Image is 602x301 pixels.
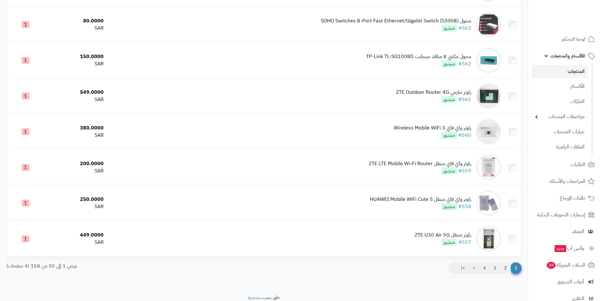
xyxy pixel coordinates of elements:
a: أدوات التسويق [532,274,598,289]
img: محول مكتبي 8 منافذ جيجابت TP-Link TL-SG1008D [476,48,501,73]
a: #563 [458,24,471,32]
span: منشور [441,132,457,139]
span: 1 [22,57,29,64]
div: 449.0000 [47,232,104,239]
span: 1 [22,93,29,99]
a: الأقسام [532,80,588,93]
a: >| [457,262,469,274]
span: 1 [22,200,29,207]
div: محول مكتبي 8 منافذ جيجابت TP-Link TL-SG1008D [366,53,471,60]
span: منشور [441,239,457,246]
a: الطلبات [532,157,598,172]
div: SAR [47,132,104,139]
div: SAR [47,60,104,68]
a: مواصفات المنتجات [532,110,588,123]
span: 1 [22,21,29,28]
a: لوحة التحكم [532,32,598,47]
div: SAR [47,239,104,246]
a: الماركات [532,95,588,108]
span: السلات المتروكة [546,261,585,269]
img: راوتر واي فاي Wireless Mobile WiFi 3 [476,119,501,144]
span: الطلبات [571,160,585,169]
div: محول SOHO Switches 8-Port Fast Ethernet/Gigabit Switch (S3008) [321,17,471,25]
a: المنتجات [532,65,588,78]
span: منشور [441,203,457,210]
img: راوتر واي فاي متنقل ZTE LTE Mobile Wi-Fi Router [476,155,501,180]
div: SAR [47,203,104,210]
div: راوتر متنقل ZTE U30 Air 5G [415,232,471,239]
a: #562 [458,60,471,68]
a: وآتس آبجديد [532,241,598,256]
span: العملاء [572,227,584,236]
a: 4 [479,262,490,274]
a: 3 [490,262,500,274]
a: المراجعات والأسئلة [532,174,598,189]
div: SAR [47,167,104,175]
span: 1 [510,262,521,274]
span: وآتس آب [554,244,584,253]
div: 549.0000 [47,89,104,96]
span: 1 [22,128,29,135]
span: المراجعات والأسئلة [550,177,585,186]
span: منشور [441,96,457,103]
a: #557 [458,238,471,246]
div: SAR [47,96,104,103]
span: منشور [441,60,457,67]
a: طلبات الإرجاع [532,190,598,206]
a: #561 [458,96,471,103]
div: 380.0000 [47,124,104,132]
span: أدوات التسويق [557,277,584,286]
a: #558 [458,203,471,210]
div: 150.0000 [47,53,104,60]
a: السلات المتروكة39 [532,257,598,273]
div: راوتر واي فاي Wireless Mobile WiFi 3 [394,124,471,132]
span: منشور [441,25,457,32]
a: العملاء [532,224,598,239]
a: الملفات الرقمية [532,140,588,154]
img: محول SOHO Switches 8-Port Fast Ethernet/Gigabit Switch (S3008) [476,12,501,37]
a: #559 [458,167,471,175]
div: 250.0000 [47,196,104,203]
a: 2 [500,262,511,274]
div: 200.0000 [47,160,104,167]
span: إشعارات التحويلات البنكية [537,210,585,219]
div: راوتر واي فاي متنقل HUAWEI Mobile WiFi Cute S [370,196,471,203]
span: طلبات الإرجاع [560,194,585,202]
span: 39 [547,262,556,269]
div: 80.0000 [47,17,104,25]
img: راوتر واي فاي متنقل HUAWEI Mobile WiFi Cute S [476,190,501,216]
a: خيارات المنتجات [532,125,588,139]
span: جديد [555,245,566,252]
span: 1 [22,235,29,242]
img: راوتر متنقل ZTE U30 Air 5G [476,226,501,251]
span: لوحة التحكم [562,35,585,44]
span: الأقسام والمنتجات [550,51,585,60]
img: logo-2.png [559,17,596,30]
a: #560 [458,131,471,139]
div: راوتر واي فاي متنقل ZTE LTE Mobile Wi-Fi Router [369,160,471,167]
a: إشعارات التحويلات البنكية [532,207,598,222]
div: SAR [47,25,104,32]
div: عرض 1 إلى 50 من 158 (4 صفحات) [2,262,264,270]
span: 1 [22,164,29,171]
div: راوتر خارجي ZTE Outdoor Router 4G [396,89,471,96]
img: راوتر خارجي ZTE Outdoor Router 4G [476,83,501,109]
a: > [469,262,479,274]
span: منشور [441,167,457,174]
